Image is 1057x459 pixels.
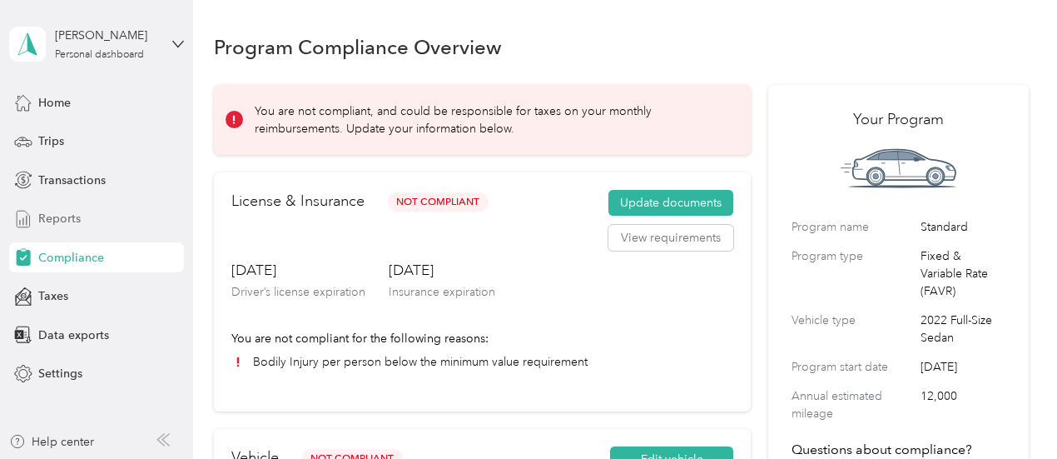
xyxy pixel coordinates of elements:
[608,225,733,252] button: View requirements
[388,192,489,212] span: Not Compliant
[38,365,82,382] span: Settings
[231,190,365,212] h2: License & Insurance
[792,387,915,422] label: Annual estimated mileage
[792,358,915,376] label: Program start date
[921,312,1005,347] span: 2022 Full-Size Sedan
[921,358,1005,376] span: [DATE]
[55,27,159,44] div: [PERSON_NAME]
[9,433,94,451] button: Help center
[38,287,68,305] span: Taxes
[231,330,733,347] p: You are not compliant for the following reasons:
[792,218,915,236] label: Program name
[792,312,915,347] label: Vehicle type
[389,260,495,281] h3: [DATE]
[38,172,106,189] span: Transactions
[231,260,365,281] h3: [DATE]
[55,50,144,60] div: Personal dashboard
[792,108,1005,131] h2: Your Program
[38,327,109,344] span: Data exports
[964,366,1057,459] iframe: Everlance-gr Chat Button Frame
[921,387,1005,422] span: 12,000
[389,283,495,301] p: Insurance expiration
[921,247,1005,300] span: Fixed & Variable Rate (FAVR)
[38,249,104,267] span: Compliance
[38,94,71,112] span: Home
[231,353,733,371] li: Bodily Injury per person below the minimum value requirement
[231,283,365,301] p: Driver’s license expiration
[214,38,502,56] h1: Program Compliance Overview
[608,190,733,217] button: Update documents
[921,218,1005,236] span: Standard
[38,132,64,150] span: Trips
[792,247,915,300] label: Program type
[255,102,727,137] p: You are not compliant, and could be responsible for taxes on your monthly reimbursements. Update ...
[38,210,81,227] span: Reports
